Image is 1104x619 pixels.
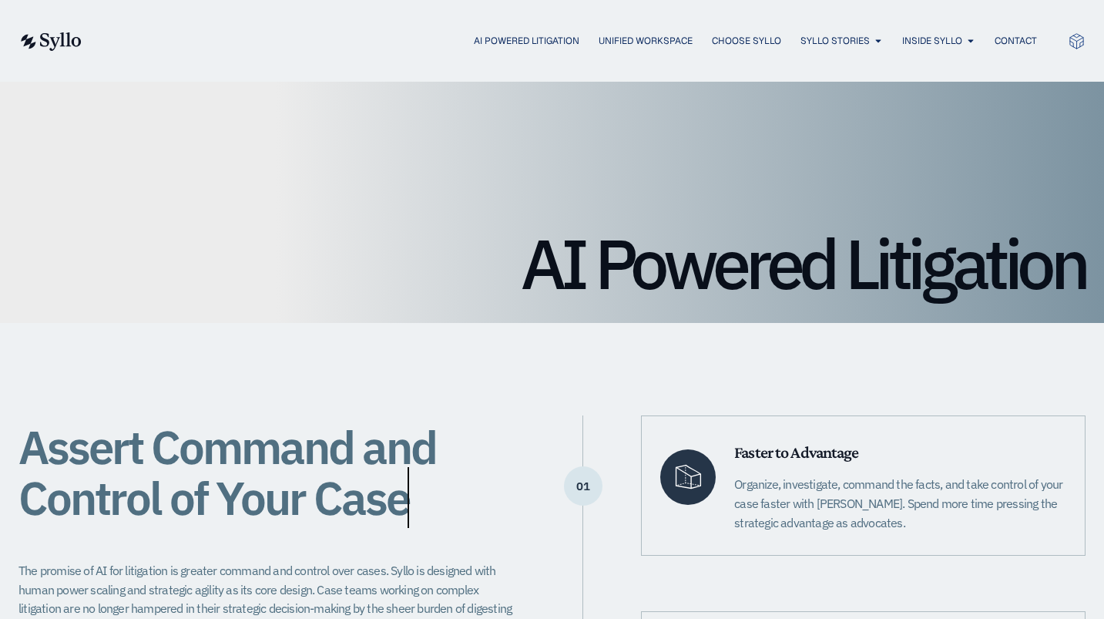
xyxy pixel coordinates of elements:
div: Menu Toggle [112,34,1037,49]
p: 01 [564,486,602,487]
img: syllo [18,32,82,51]
span: Assert Command and Control of Your Case [18,416,436,528]
a: Inside Syllo [902,34,962,48]
a: Syllo Stories [800,34,870,48]
a: Contact [995,34,1037,48]
p: Organize, investigate, command the facts, and take control of your case faster with [PERSON_NAME]... [734,475,1066,532]
nav: Menu [112,34,1037,49]
a: Choose Syllo [712,34,781,48]
span: Faster to Advantage [734,442,858,462]
h1: AI Powered Litigation [18,229,1086,298]
a: Unified Workspace [599,34,693,48]
a: AI Powered Litigation [474,34,579,48]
